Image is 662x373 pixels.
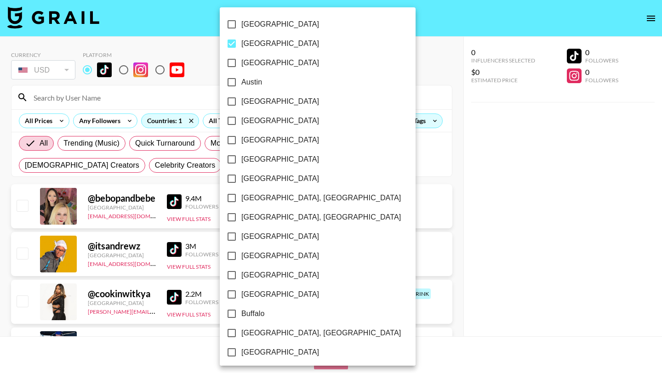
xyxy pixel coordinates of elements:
span: [GEOGRAPHIC_DATA] [241,115,319,126]
span: [GEOGRAPHIC_DATA] [241,19,319,30]
span: [GEOGRAPHIC_DATA], [GEOGRAPHIC_DATA] [241,192,401,203]
span: [GEOGRAPHIC_DATA] [241,270,319,281]
iframe: Drift Widget Chat Controller [616,327,651,362]
span: [GEOGRAPHIC_DATA] [241,173,319,184]
span: [GEOGRAPHIC_DATA] [241,347,319,358]
span: Austin [241,77,262,88]
span: [GEOGRAPHIC_DATA], [GEOGRAPHIC_DATA] [241,328,401,339]
span: [GEOGRAPHIC_DATA] [241,135,319,146]
span: [GEOGRAPHIC_DATA], [GEOGRAPHIC_DATA] [241,212,401,223]
span: [GEOGRAPHIC_DATA] [241,96,319,107]
span: [GEOGRAPHIC_DATA] [241,250,319,261]
span: [GEOGRAPHIC_DATA] [241,57,319,68]
span: Buffalo [241,308,265,319]
span: [GEOGRAPHIC_DATA] [241,154,319,165]
span: [GEOGRAPHIC_DATA] [241,231,319,242]
span: [GEOGRAPHIC_DATA] [241,38,319,49]
span: [GEOGRAPHIC_DATA] [241,289,319,300]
